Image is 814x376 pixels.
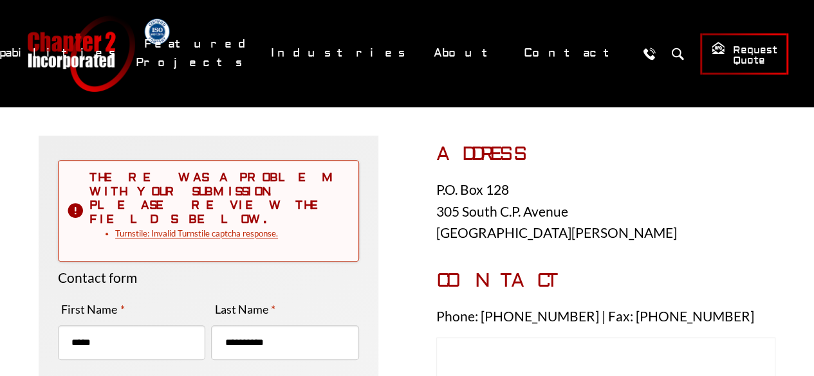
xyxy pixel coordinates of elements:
a: Featured Projects [136,30,256,76]
p: P.O. Box 128 305 South C.P. Avenue [GEOGRAPHIC_DATA][PERSON_NAME] [436,179,776,244]
a: Industries [263,39,419,67]
button: Search [665,42,689,66]
a: Chapter 2 Incorporated [26,15,135,92]
p: Contact form [58,267,359,289]
h3: CONTACT [436,269,776,292]
a: About [425,39,509,67]
span: Request Quote [711,41,777,67]
a: Call Us [637,42,661,66]
label: Last Name [211,299,279,319]
h2: There was a problem with your submission. Please review the fields below. [89,171,348,226]
a: Request Quote [700,33,788,75]
label: First Name [58,299,128,319]
h3: ADDRESS [436,143,776,166]
a: Contact [515,39,631,67]
a: Turnstile: Invalid Turnstile captcha response. [115,228,278,238]
p: Phone: [PHONE_NUMBER] | Fax: [PHONE_NUMBER] [436,305,776,327]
